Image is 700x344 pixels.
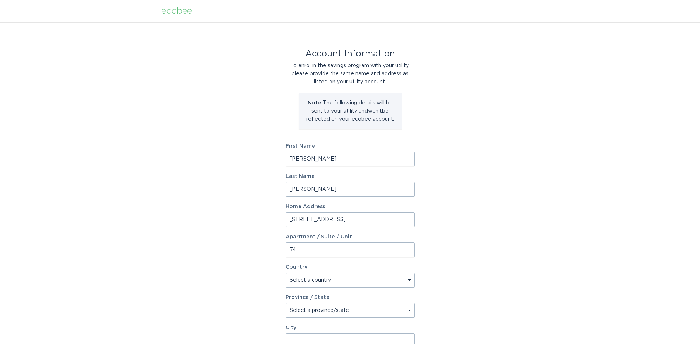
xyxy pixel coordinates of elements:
label: Home Address [286,204,415,209]
strong: Note: [308,100,323,106]
label: Apartment / Suite / Unit [286,234,415,240]
label: City [286,325,415,330]
div: Account Information [286,50,415,58]
label: First Name [286,144,415,149]
div: ecobee [161,7,192,15]
label: Last Name [286,174,415,179]
div: To enrol in the savings program with your utility, please provide the same name and address as li... [286,62,415,86]
p: The following details will be sent to your utility and won't be reflected on your ecobee account. [304,99,396,123]
label: Province / State [286,295,330,300]
label: Country [286,265,307,270]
